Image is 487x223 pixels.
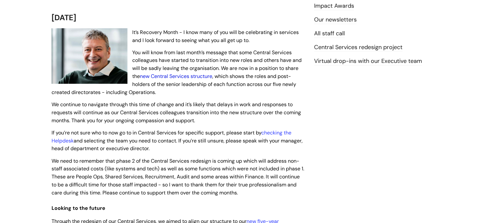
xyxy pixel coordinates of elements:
a: Central Services redesign project [314,43,402,52]
a: Our newsletters [314,16,357,24]
a: checking the Helpdesk [52,129,291,144]
span: [DATE] [52,13,76,22]
span: We need to remember that phase 2 of the Central Services redesign is coming up which will address... [52,158,304,196]
a: new Central Services structure [140,73,212,80]
span: Looking to the future [52,205,105,211]
img: WithYou Chief Executive Simon Phillips pictured looking at the camera and smiling [52,28,127,84]
a: All staff call [314,30,345,38]
span: You will know from last month’s message that some Central Services colleagues have started to tra... [52,49,302,96]
a: Virtual drop-ins with our Executive team [314,57,422,65]
span: If you’re not sure who to now go to in Central Services for specific support, please start by and... [52,129,303,152]
span: We continue to navigate through this time of change and it’s likely that delays in work and respo... [52,101,301,124]
span: It’s Recovery Month - I know many of you will be celebrating in services and I look forward to se... [132,29,299,44]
